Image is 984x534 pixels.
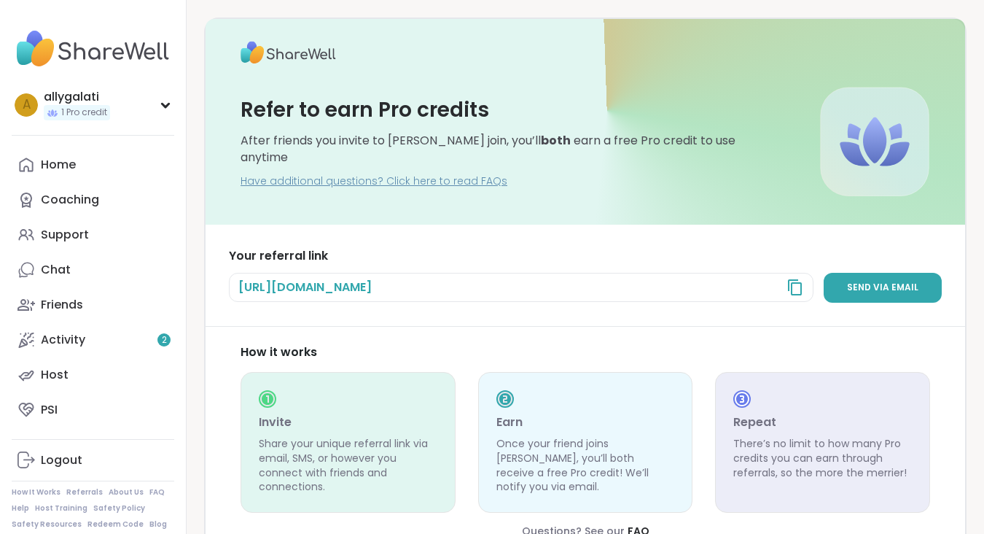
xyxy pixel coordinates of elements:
a: Support [12,217,174,252]
a: PSI [12,392,174,427]
div: Activity [41,332,85,348]
span: Send via email [847,282,918,294]
div: How it works [241,344,930,360]
img: ShareWell Logo [241,36,336,69]
div: Chat [41,262,71,278]
a: How It Works [12,487,60,498]
a: Friends [12,287,174,322]
h3: Your referral link [229,248,942,264]
a: About Us [109,487,144,498]
b: both [541,132,571,149]
a: Have additional questions? Click here to read FAQs [241,174,507,189]
a: Host [12,357,174,392]
div: Logout [41,452,82,468]
div: Friends [41,297,83,313]
h3: Earn [496,414,675,431]
div: PSI [41,402,58,418]
div: Home [41,157,76,173]
span: a [23,96,31,115]
span: 1 Pro credit [61,107,107,119]
a: FAQ [149,487,165,498]
a: Safety Resources [12,519,82,530]
h3: Repeat [733,414,912,431]
p: Once your friend joins [PERSON_NAME], you’ll both receive a free Pro credit! We’ll notify you via... [496,437,675,494]
span: [URL][DOMAIN_NAME] [238,279,372,295]
a: Coaching [12,182,174,217]
div: Host [41,367,69,383]
a: Chat [12,252,174,287]
a: Safety Policy [93,503,145,514]
div: After friends you invite to [PERSON_NAME] join, you’ll earn a free Pro credit to use anytime [241,133,761,166]
a: Help [12,503,29,514]
h3: Refer to earn Pro credits [241,96,489,124]
a: Send via email [824,273,942,303]
div: allygalati [44,89,110,105]
a: Referrals [66,487,103,498]
a: Home [12,147,174,182]
a: Host Training [35,503,87,514]
img: ShareWell Nav Logo [12,23,174,74]
p: Share your unique referral link via email, SMS, or however you connect with friends and connections. [259,437,437,494]
div: Support [41,227,89,243]
a: Logout [12,443,174,478]
p: There’s no limit to how many Pro credits you can earn through referrals, so the more the merrier! [733,437,912,480]
span: 2 [162,334,167,347]
h3: Invite [259,414,437,431]
a: Redeem Code [87,519,144,530]
a: Blog [149,519,167,530]
a: Activity2 [12,322,174,357]
div: Coaching [41,192,99,208]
